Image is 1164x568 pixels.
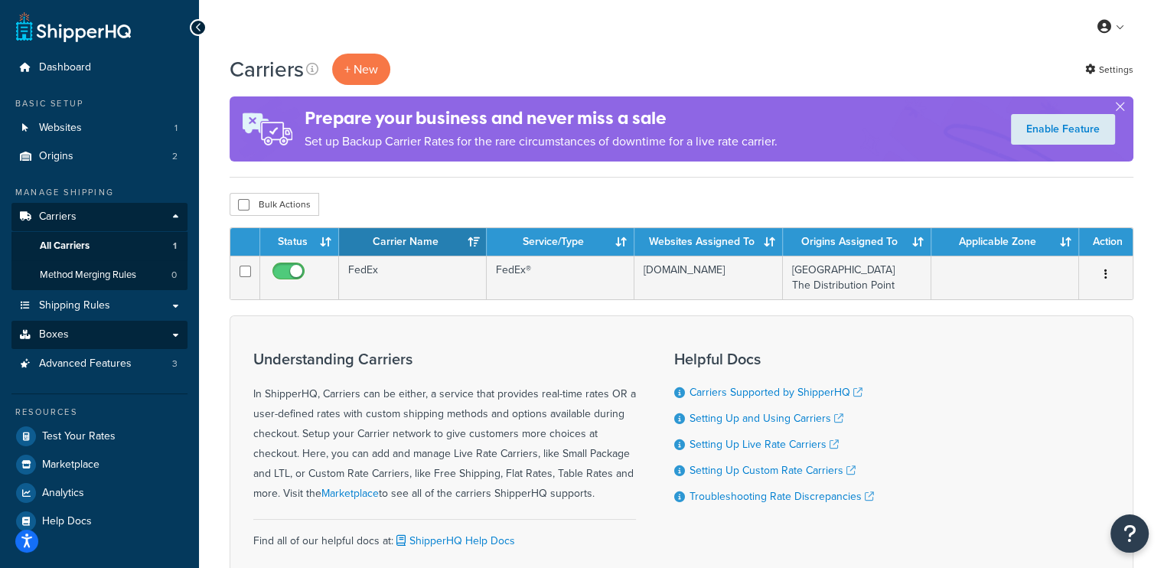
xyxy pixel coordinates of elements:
[634,256,783,299] td: [DOMAIN_NAME]
[11,350,187,378] li: Advanced Features
[11,261,187,289] a: Method Merging Rules 0
[39,122,82,135] span: Websites
[39,357,132,371] span: Advanced Features
[260,228,339,256] th: Status: activate to sort column ascending
[253,351,636,367] h3: Understanding Carriers
[332,54,390,85] button: + New
[11,114,187,142] a: Websites 1
[305,106,778,131] h4: Prepare your business and never miss a sale
[783,228,931,256] th: Origins Assigned To: activate to sort column ascending
[690,410,843,426] a: Setting Up and Using Carriers
[1085,59,1133,80] a: Settings
[11,142,187,171] a: Origins 2
[11,423,187,450] a: Test Your Rates
[11,203,187,290] li: Carriers
[39,328,69,341] span: Boxes
[1079,228,1133,256] th: Action
[11,186,187,199] div: Manage Shipping
[321,485,379,501] a: Marketplace
[11,321,187,349] a: Boxes
[253,351,636,504] div: In ShipperHQ, Carriers can be either, a service that provides real-time rates OR a user-defined r...
[230,54,304,84] h1: Carriers
[11,114,187,142] li: Websites
[690,384,862,400] a: Carriers Supported by ShipperHQ
[42,515,92,528] span: Help Docs
[39,61,91,74] span: Dashboard
[1110,514,1149,553] button: Open Resource Center
[487,228,634,256] th: Service/Type: activate to sort column ascending
[40,240,90,253] span: All Carriers
[1011,114,1115,145] a: Enable Feature
[172,150,178,163] span: 2
[39,211,77,224] span: Carriers
[931,228,1079,256] th: Applicable Zone: activate to sort column ascending
[393,533,515,549] a: ShipperHQ Help Docs
[783,256,931,299] td: [GEOGRAPHIC_DATA] The Distribution Point
[11,451,187,478] a: Marketplace
[42,459,99,472] span: Marketplace
[690,436,839,452] a: Setting Up Live Rate Carriers
[339,228,487,256] th: Carrier Name: activate to sort column ascending
[339,256,487,299] td: FedEx
[11,232,187,260] a: All Carriers 1
[172,357,178,371] span: 3
[174,122,178,135] span: 1
[42,487,84,500] span: Analytics
[42,430,116,443] span: Test Your Rates
[11,97,187,110] div: Basic Setup
[11,406,187,419] div: Resources
[11,142,187,171] li: Origins
[690,488,874,504] a: Troubleshooting Rate Discrepancies
[11,508,187,535] a: Help Docs
[173,240,177,253] span: 1
[39,150,73,163] span: Origins
[11,203,187,231] a: Carriers
[11,261,187,289] li: Method Merging Rules
[171,269,177,282] span: 0
[487,256,634,299] td: FedEx®
[253,519,636,551] div: Find all of our helpful docs at:
[11,54,187,82] a: Dashboard
[11,350,187,378] a: Advanced Features 3
[11,232,187,260] li: All Carriers
[11,292,187,320] a: Shipping Rules
[230,193,319,216] button: Bulk Actions
[305,131,778,152] p: Set up Backup Carrier Rates for the rare circumstances of downtime for a live rate carrier.
[674,351,874,367] h3: Helpful Docs
[16,11,131,42] a: ShipperHQ Home
[634,228,783,256] th: Websites Assigned To: activate to sort column ascending
[39,299,110,312] span: Shipping Rules
[230,96,305,162] img: ad-rules-rateshop-fe6ec290ccb7230408bd80ed9643f0289d75e0ffd9eb532fc0e269fcd187b520.png
[690,462,856,478] a: Setting Up Custom Rate Carriers
[40,269,136,282] span: Method Merging Rules
[11,479,187,507] a: Analytics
